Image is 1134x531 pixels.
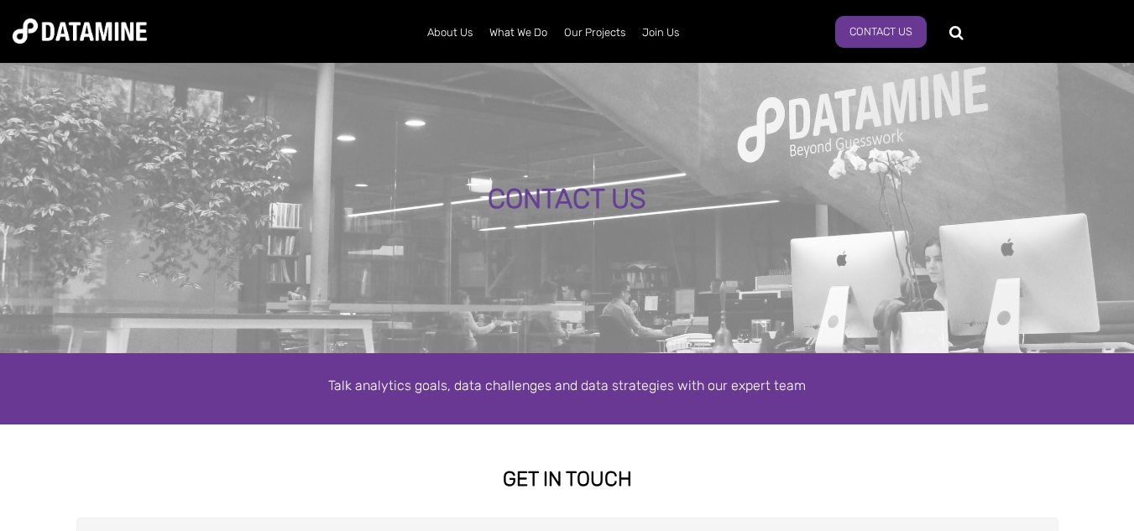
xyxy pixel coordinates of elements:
[503,467,632,491] strong: GET IN TOUCH
[135,185,1000,215] div: CONTACT US
[634,11,687,55] a: Join Us
[835,16,927,48] a: Contact Us
[556,11,634,55] a: Our Projects
[328,377,806,393] span: Talk analytics goals, data challenges and data strategies with our expert team
[13,18,147,44] img: Datamine
[481,11,556,55] a: What We Do
[419,11,481,55] a: About Us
